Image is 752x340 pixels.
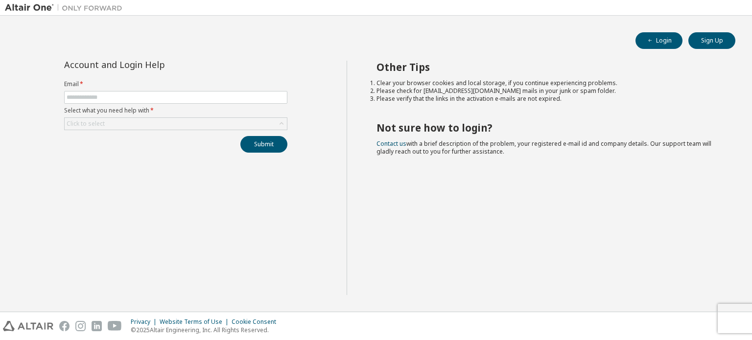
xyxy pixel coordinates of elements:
[376,79,718,87] li: Clear your browser cookies and local storage, if you continue experiencing problems.
[376,87,718,95] li: Please check for [EMAIL_ADDRESS][DOMAIN_NAME] mails in your junk or spam folder.
[108,321,122,331] img: youtube.svg
[688,32,735,49] button: Sign Up
[376,95,718,103] li: Please verify that the links in the activation e-mails are not expired.
[67,120,105,128] div: Click to select
[92,321,102,331] img: linkedin.svg
[376,121,718,134] h2: Not sure how to login?
[5,3,127,13] img: Altair One
[64,107,287,114] label: Select what you need help with
[232,318,282,326] div: Cookie Consent
[635,32,682,49] button: Login
[376,61,718,73] h2: Other Tips
[131,318,160,326] div: Privacy
[376,139,711,156] span: with a brief description of the problem, your registered e-mail id and company details. Our suppo...
[75,321,86,331] img: instagram.svg
[64,80,287,88] label: Email
[64,61,243,68] div: Account and Login Help
[240,136,287,153] button: Submit
[376,139,406,148] a: Contact us
[131,326,282,334] p: © 2025 Altair Engineering, Inc. All Rights Reserved.
[65,118,287,130] div: Click to select
[3,321,53,331] img: altair_logo.svg
[59,321,70,331] img: facebook.svg
[160,318,232,326] div: Website Terms of Use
